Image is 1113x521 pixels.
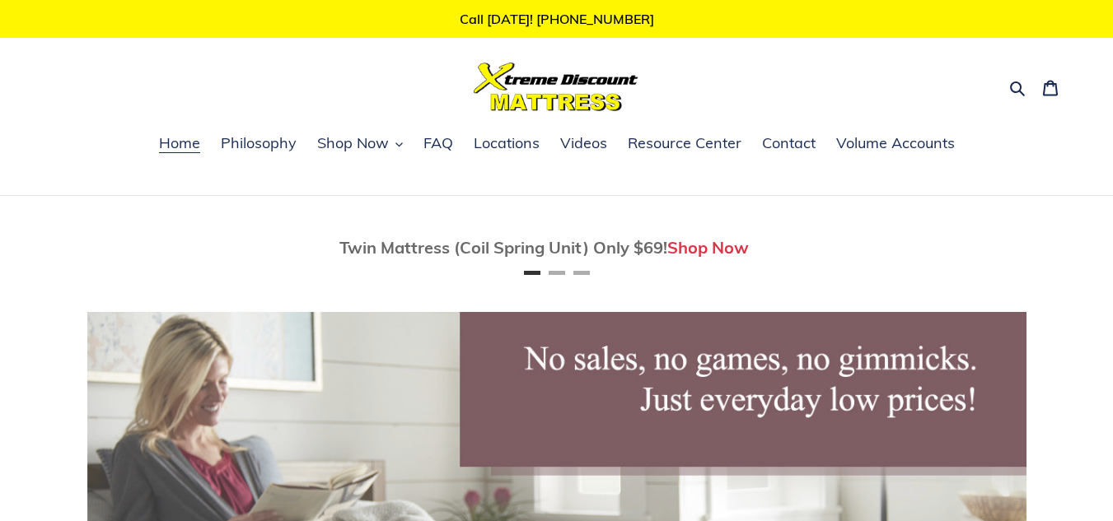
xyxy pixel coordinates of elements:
a: FAQ [415,132,461,156]
span: Home [159,133,200,153]
span: Shop Now [317,133,389,153]
button: Page 3 [573,271,590,275]
a: Resource Center [620,132,750,156]
span: FAQ [423,133,453,153]
a: Locations [465,132,548,156]
span: Philosophy [221,133,297,153]
span: Twin Mattress (Coil Spring Unit) Only $69! [339,237,667,258]
a: Philosophy [213,132,305,156]
a: Home [151,132,208,156]
button: Page 2 [549,271,565,275]
span: Resource Center [628,133,741,153]
span: Volume Accounts [836,133,955,153]
button: Page 1 [524,271,540,275]
a: Contact [754,132,824,156]
a: Videos [552,132,615,156]
a: Volume Accounts [828,132,963,156]
span: Contact [762,133,816,153]
span: Videos [560,133,607,153]
button: Shop Now [309,132,411,156]
a: Shop Now [667,237,749,258]
img: Xtreme Discount Mattress [474,63,638,111]
span: Locations [474,133,540,153]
